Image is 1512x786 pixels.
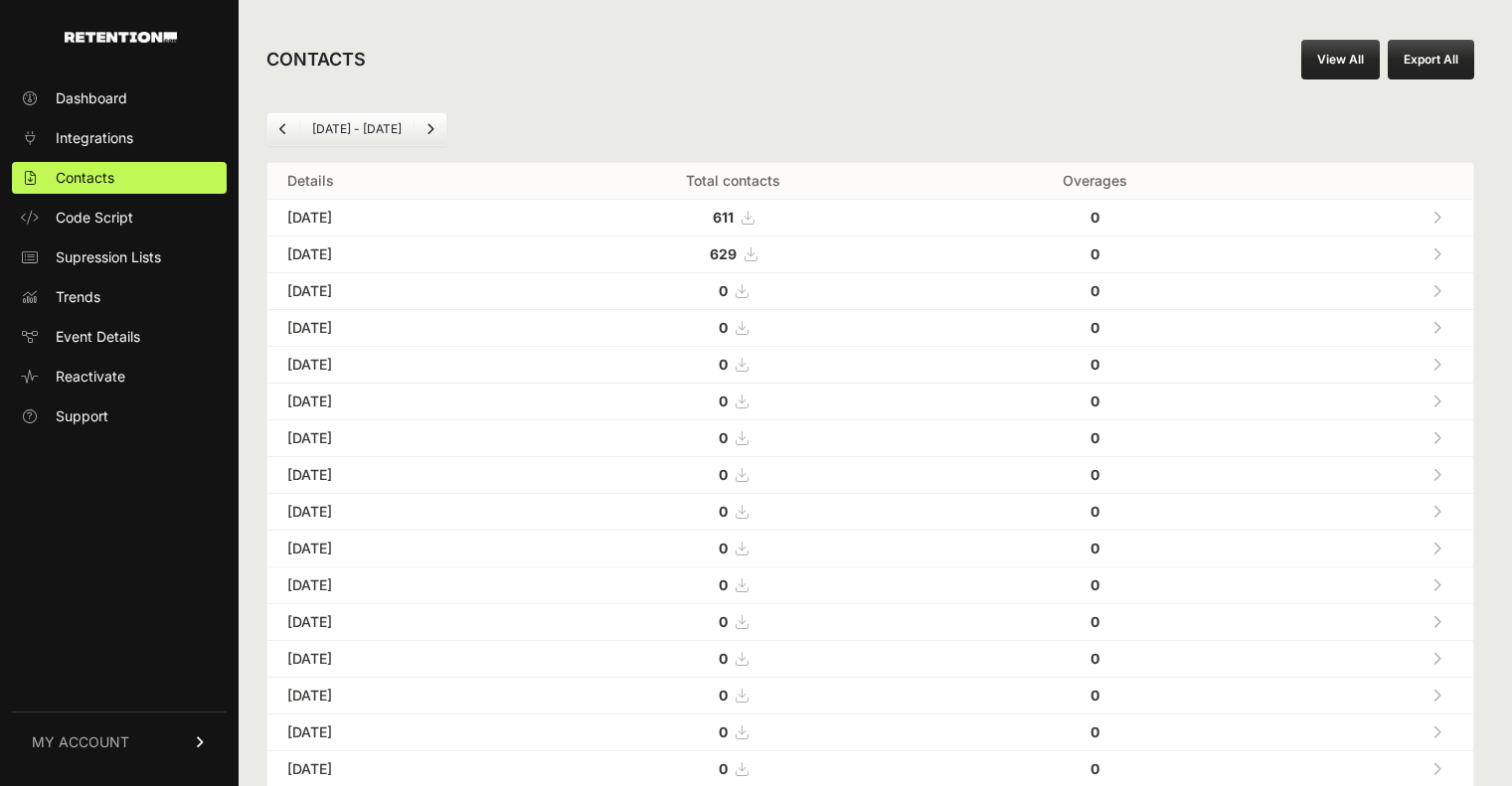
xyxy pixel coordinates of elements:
strong: 0 [1091,760,1099,777]
strong: 0 [1091,319,1099,336]
strong: 0 [1091,466,1099,483]
th: Total contacts [530,163,936,200]
td: [DATE] [267,531,530,567]
strong: 0 [1091,613,1099,630]
td: [DATE] [267,714,530,751]
strong: 0 [1091,576,1099,593]
td: [DATE] [267,567,530,604]
strong: 0 [1091,503,1099,520]
a: MY ACCOUNT [12,711,227,772]
a: Next [415,113,446,145]
strong: 0 [1091,723,1099,740]
strong: 0 [719,319,728,336]
strong: 0 [719,429,728,446]
strong: 0 [1091,650,1099,667]
td: [DATE] [267,641,530,678]
a: Trends [12,281,227,313]
strong: 0 [719,393,728,409]
th: Overages [936,163,1253,200]
span: Dashboard [56,88,127,108]
td: [DATE] [267,200,530,236]
td: [DATE] [267,273,530,310]
a: Integrations [12,122,227,154]
span: Contacts [56,168,114,188]
h2: CONTACTS [266,46,366,74]
a: Supression Lists [12,241,227,273]
a: Contacts [12,162,227,194]
a: Event Details [12,321,227,353]
td: [DATE] [267,678,530,714]
strong: 0 [719,723,728,740]
span: Code Script [56,208,133,228]
img: Retention.com [65,32,177,43]
td: [DATE] [267,457,530,494]
td: [DATE] [267,420,530,457]
span: MY ACCOUNT [32,732,129,752]
strong: 0 [1091,245,1099,262]
a: Code Script [12,202,227,234]
td: [DATE] [267,236,530,273]
strong: 0 [1091,540,1099,556]
strong: 0 [719,466,728,483]
strong: 0 [719,540,728,556]
strong: 0 [719,613,728,630]
strong: 0 [1091,393,1099,409]
span: Supression Lists [56,247,161,267]
strong: 0 [719,356,728,373]
span: Trends [56,287,100,307]
strong: 629 [710,245,737,262]
a: View All [1301,40,1380,79]
button: Export All [1388,40,1474,79]
td: [DATE] [267,384,530,420]
a: 629 [710,245,756,262]
a: Dashboard [12,82,227,114]
span: Reactivate [56,367,125,387]
strong: 0 [1091,687,1099,704]
strong: 611 [713,209,734,226]
td: [DATE] [267,494,530,531]
th: Details [267,163,530,200]
strong: 0 [719,576,728,593]
strong: 0 [719,687,728,704]
td: [DATE] [267,604,530,641]
strong: 0 [719,282,728,299]
a: Previous [267,113,299,145]
a: 611 [713,209,754,226]
td: [DATE] [267,310,530,347]
strong: 0 [1091,209,1099,226]
strong: 0 [719,503,728,520]
strong: 0 [1091,429,1099,446]
td: [DATE] [267,347,530,384]
strong: 0 [1091,282,1099,299]
li: [DATE] - [DATE] [299,121,414,137]
strong: 0 [719,760,728,777]
strong: 0 [1091,356,1099,373]
strong: 0 [719,650,728,667]
span: Support [56,406,108,426]
span: Event Details [56,327,140,347]
span: Integrations [56,128,133,148]
a: Reactivate [12,361,227,393]
a: Support [12,400,227,432]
